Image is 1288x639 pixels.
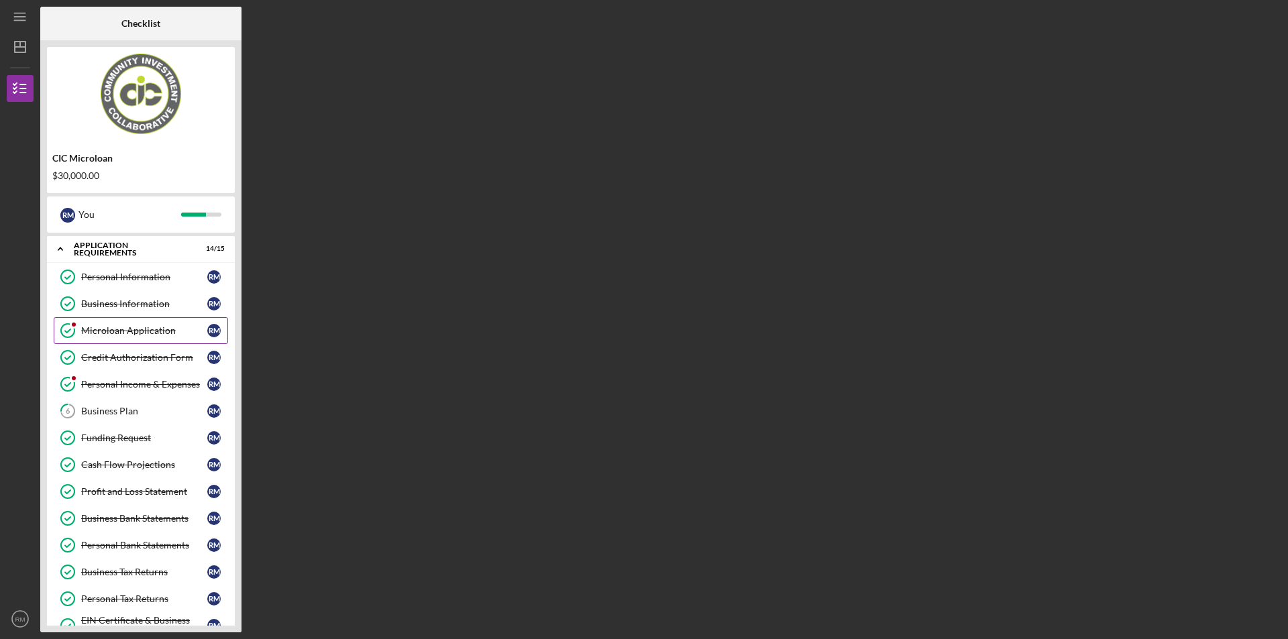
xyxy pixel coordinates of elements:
div: R M [207,565,221,579]
a: Personal InformationRM [54,264,228,290]
div: Cash Flow Projections [81,459,207,470]
div: Personal Income & Expenses [81,379,207,390]
img: Product logo [47,54,235,134]
div: Microloan Application [81,325,207,336]
div: R M [207,404,221,418]
div: R M [60,208,75,223]
a: Personal Income & ExpensesRM [54,371,228,398]
div: Business Bank Statements [81,513,207,524]
a: Funding RequestRM [54,424,228,451]
div: You [78,203,181,226]
a: Profit and Loss StatementRM [54,478,228,505]
text: RM [15,616,25,623]
div: 14 / 15 [201,245,225,253]
div: R M [207,512,221,525]
tspan: 6 [66,407,70,416]
div: Personal Tax Returns [81,593,207,604]
a: EIN Certificate & Business LicenseRM [54,612,228,639]
div: R M [207,592,221,605]
div: R M [207,351,221,364]
div: Credit Authorization Form [81,352,207,363]
a: 6Business PlanRM [54,398,228,424]
a: Business Bank StatementsRM [54,505,228,532]
div: R M [207,270,221,284]
div: APPLICATION REQUIREMENTS [74,241,191,257]
button: RM [7,605,34,632]
a: Credit Authorization FormRM [54,344,228,371]
div: Profit and Loss Statement [81,486,207,497]
div: R M [207,324,221,337]
div: R M [207,485,221,498]
a: Business InformationRM [54,290,228,317]
div: CIC Microloan [52,153,229,164]
a: Microloan ApplicationRM [54,317,228,344]
div: R M [207,377,221,391]
div: EIN Certificate & Business License [81,615,207,636]
div: $30,000.00 [52,170,229,181]
div: R M [207,431,221,445]
a: Personal Tax ReturnsRM [54,585,228,612]
div: Personal Information [81,272,207,282]
div: R M [207,458,221,471]
div: Business Information [81,298,207,309]
a: Personal Bank StatementsRM [54,532,228,559]
a: Cash Flow ProjectionsRM [54,451,228,478]
div: Business Plan [81,406,207,416]
b: Checklist [121,18,160,29]
div: Funding Request [81,432,207,443]
div: Business Tax Returns [81,567,207,577]
div: R M [207,297,221,310]
a: Business Tax ReturnsRM [54,559,228,585]
div: Personal Bank Statements [81,540,207,550]
div: R M [207,538,221,552]
div: R M [207,619,221,632]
